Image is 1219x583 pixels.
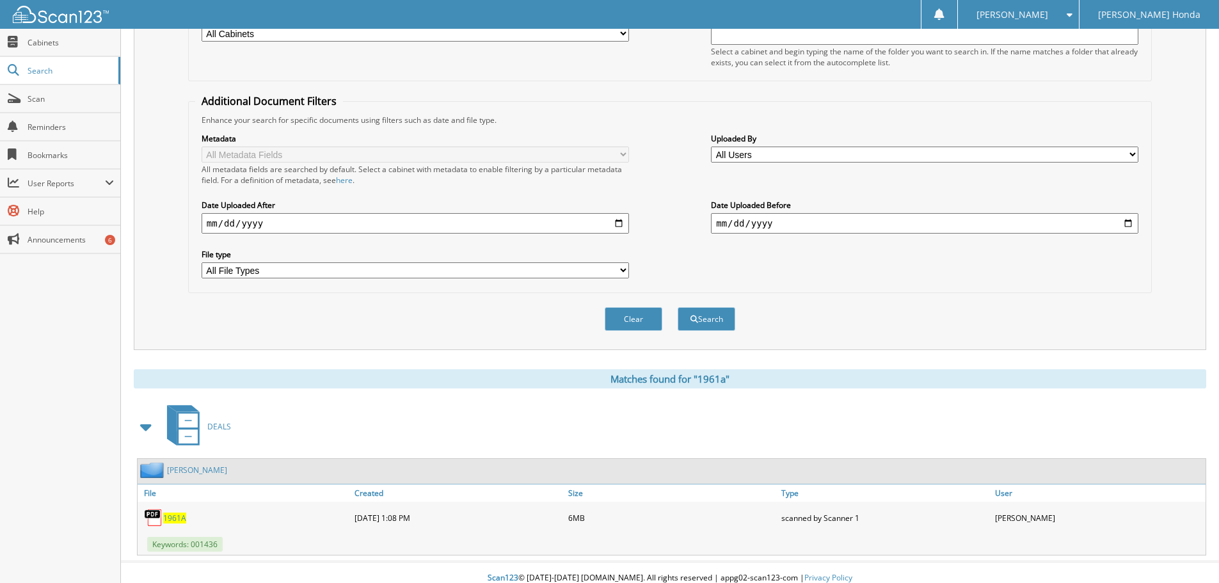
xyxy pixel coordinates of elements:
a: File [138,484,351,502]
a: User [992,484,1206,502]
button: Clear [605,307,662,331]
div: Enhance your search for specific documents using filters such as date and file type. [195,115,1145,125]
span: Cabinets [28,37,114,48]
div: All metadata fields are searched by default. Select a cabinet with metadata to enable filtering b... [202,164,629,186]
a: Privacy Policy [804,572,852,583]
span: [PERSON_NAME] [976,11,1048,19]
img: PDF.png [144,508,163,527]
legend: Additional Document Filters [195,94,343,108]
span: Scan [28,93,114,104]
button: Search [678,307,735,331]
a: Created [351,484,565,502]
div: [DATE] 1:08 PM [351,505,565,531]
div: [PERSON_NAME] [992,505,1206,531]
a: 1961A [163,513,186,523]
img: folder2.png [140,462,167,478]
div: 6MB [565,505,779,531]
span: Reminders [28,122,114,132]
span: Scan123 [488,572,518,583]
span: Keywords: 001436 [147,537,223,552]
div: 6 [105,235,115,245]
div: Select a cabinet and begin typing the name of the folder you want to search in. If the name match... [711,46,1138,68]
a: DEALS [159,401,231,452]
span: DEALS [207,421,231,432]
input: end [711,213,1138,234]
iframe: Chat Widget [1155,522,1219,583]
img: scan123-logo-white.svg [13,6,109,23]
label: Date Uploaded Before [711,200,1138,211]
label: Metadata [202,133,629,144]
span: Announcements [28,234,114,245]
a: Size [565,484,779,502]
label: Date Uploaded After [202,200,629,211]
input: start [202,213,629,234]
a: [PERSON_NAME] [167,465,227,475]
label: File type [202,249,629,260]
span: [PERSON_NAME] Honda [1098,11,1200,19]
a: here [336,175,353,186]
span: Search [28,65,112,76]
span: Help [28,206,114,217]
div: scanned by Scanner 1 [778,505,992,531]
div: Matches found for "1961a" [134,369,1206,388]
a: Type [778,484,992,502]
span: User Reports [28,178,105,189]
span: Bookmarks [28,150,114,161]
label: Uploaded By [711,133,1138,144]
